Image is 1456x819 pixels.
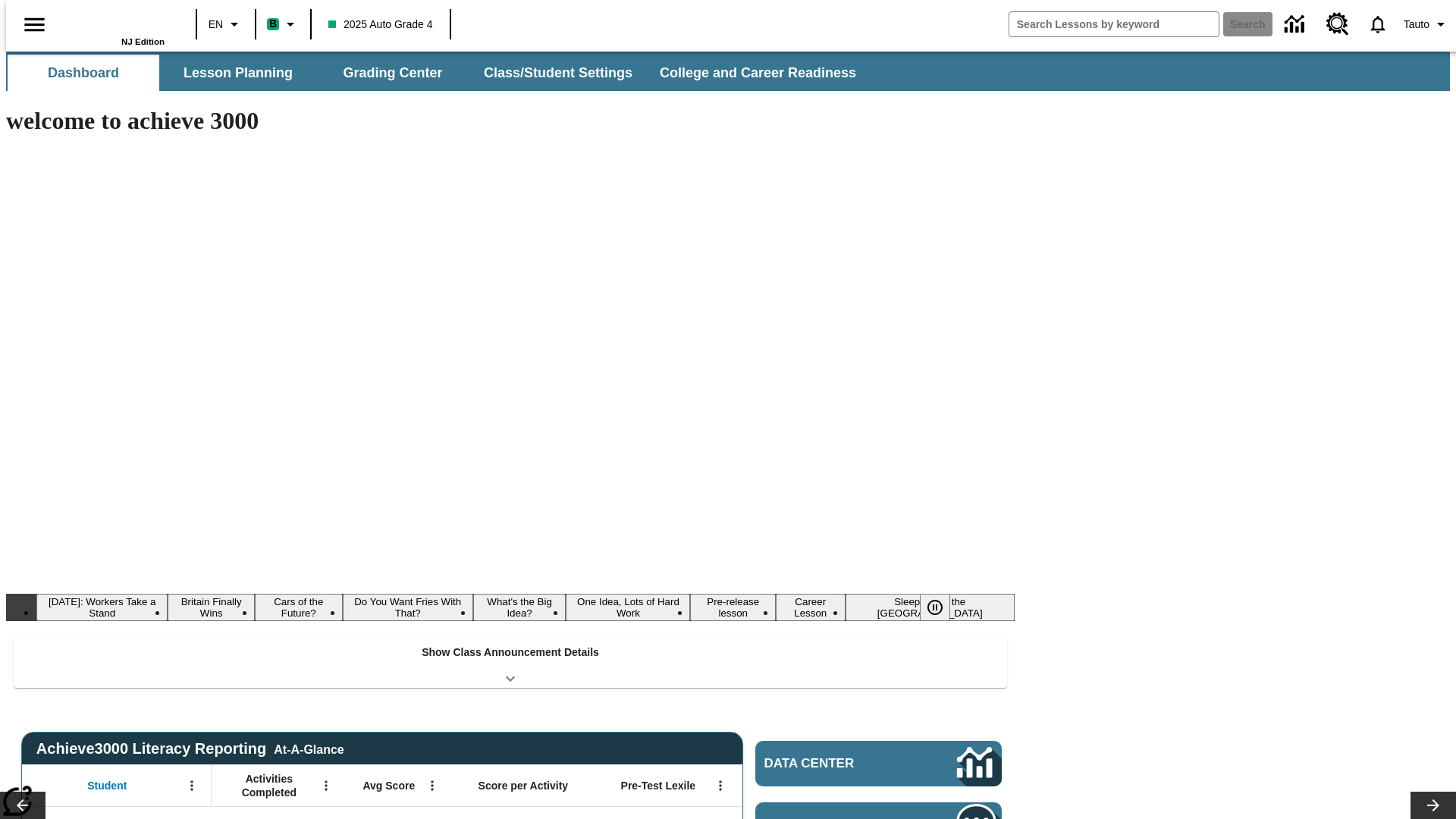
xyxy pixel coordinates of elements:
span: Achieve3000 Literacy Reporting [36,740,344,758]
span: EN [209,17,223,33]
p: Show Class Announcement Details [422,645,599,661]
a: Home [66,7,165,37]
button: Dashboard [8,55,159,91]
span: NJ Edition [121,37,165,46]
button: Lesson carousel, Next [1410,792,1456,819]
button: Slide 7 Pre-release lesson [690,594,776,621]
h1: welcome to achieve 3000 [6,107,1015,135]
div: SubNavbar [6,52,1450,91]
a: Resource Center, Will open in new tab [1317,4,1358,45]
a: Notifications [1358,5,1398,44]
button: Open Menu [315,774,337,797]
button: College and Career Readiness [648,55,868,91]
div: At-A-Glance [274,740,344,757]
button: Lesson Planning [162,55,314,91]
div: SubNavbar [6,55,870,91]
button: Slide 1 Labor Day: Workers Take a Stand [36,594,168,621]
button: Grading Center [317,55,469,91]
input: search field [1009,12,1219,36]
button: Slide 4 Do You Want Fries With That? [343,594,473,621]
a: Data Center [755,741,1002,786]
button: Slide 8 Career Lesson [776,594,846,621]
button: Slide 5 What's the Big Idea? [473,594,566,621]
span: 2025 Auto Grade 4 [328,17,433,33]
button: Slide 2 Britain Finally Wins [168,594,254,621]
div: Show Class Announcement Details [14,635,1007,688]
span: Avg Score [362,779,415,792]
button: Open Menu [421,774,444,797]
button: Slide 9 Sleepless in the Animal Kingdom [846,594,1015,621]
button: Language: EN, Select a language [202,11,250,38]
button: Open Menu [180,774,203,797]
span: Data Center [764,756,906,771]
button: Profile/Settings [1398,11,1456,38]
span: Student [87,779,127,792]
button: Slide 3 Cars of the Future? [255,594,343,621]
div: Pause [920,594,965,621]
button: Boost Class color is mint green. Change class color [261,11,306,38]
button: Open Menu [709,774,732,797]
span: Tauto [1404,17,1429,33]
a: Data Center [1276,4,1317,45]
span: B [269,14,277,33]
div: Home [66,5,165,46]
button: Open side menu [12,2,57,47]
button: Pause [920,594,950,621]
span: Score per Activity [479,779,569,792]
span: Pre-Test Lexile [621,779,696,792]
button: Slide 6 One Idea, Lots of Hard Work [566,594,690,621]
button: Class/Student Settings [472,55,645,91]
span: Activities Completed [219,772,319,799]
